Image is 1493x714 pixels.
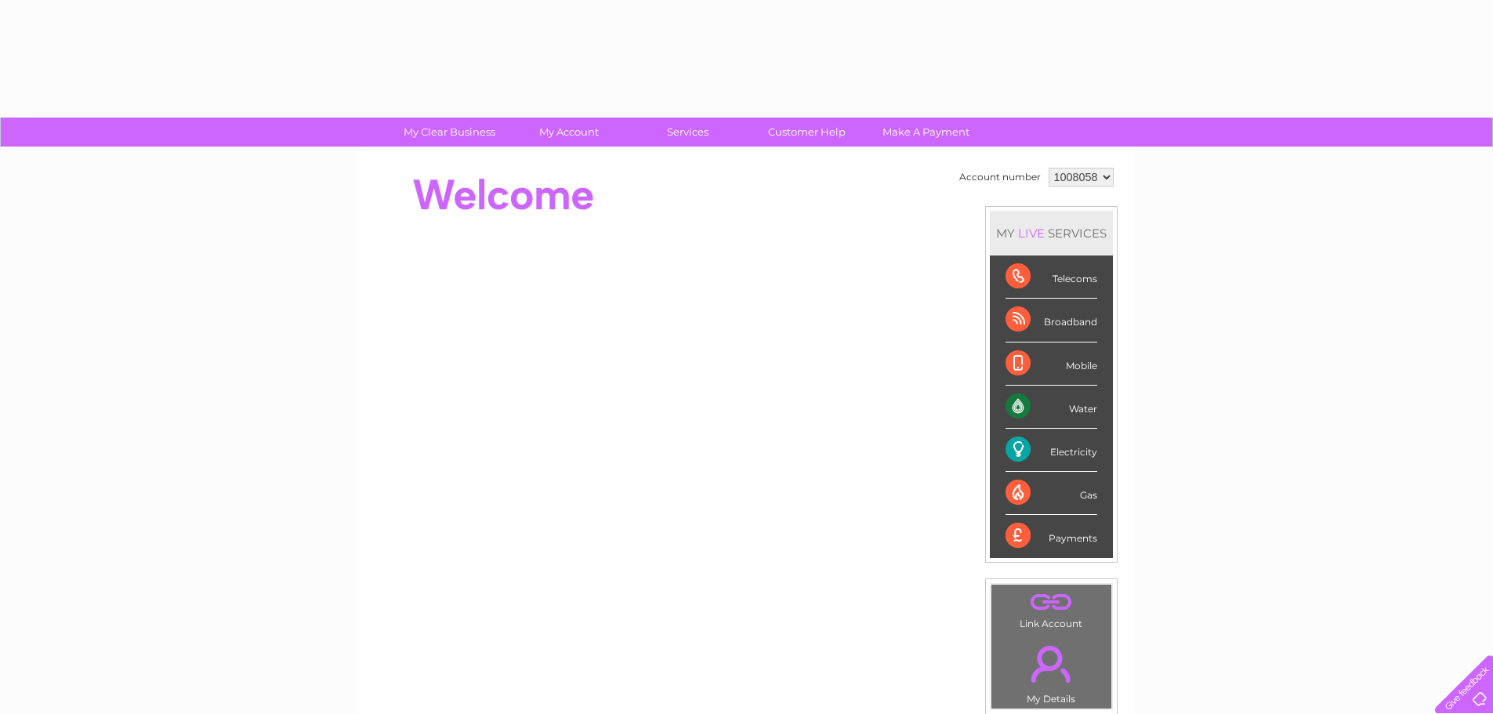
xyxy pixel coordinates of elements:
td: Link Account [991,584,1112,633]
a: My Clear Business [385,118,514,147]
td: Account number [955,164,1045,190]
div: LIVE [1015,226,1048,241]
a: Services [623,118,752,147]
div: Payments [1006,515,1097,557]
div: MY SERVICES [990,211,1113,256]
a: . [995,589,1107,616]
a: Customer Help [742,118,872,147]
div: Mobile [1006,343,1097,386]
div: Electricity [1006,429,1097,472]
div: Water [1006,386,1097,429]
div: Broadband [1006,299,1097,342]
a: . [995,636,1107,691]
a: My Account [504,118,633,147]
td: My Details [991,632,1112,709]
div: Telecoms [1006,256,1097,299]
div: Gas [1006,472,1097,515]
a: Make A Payment [861,118,991,147]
